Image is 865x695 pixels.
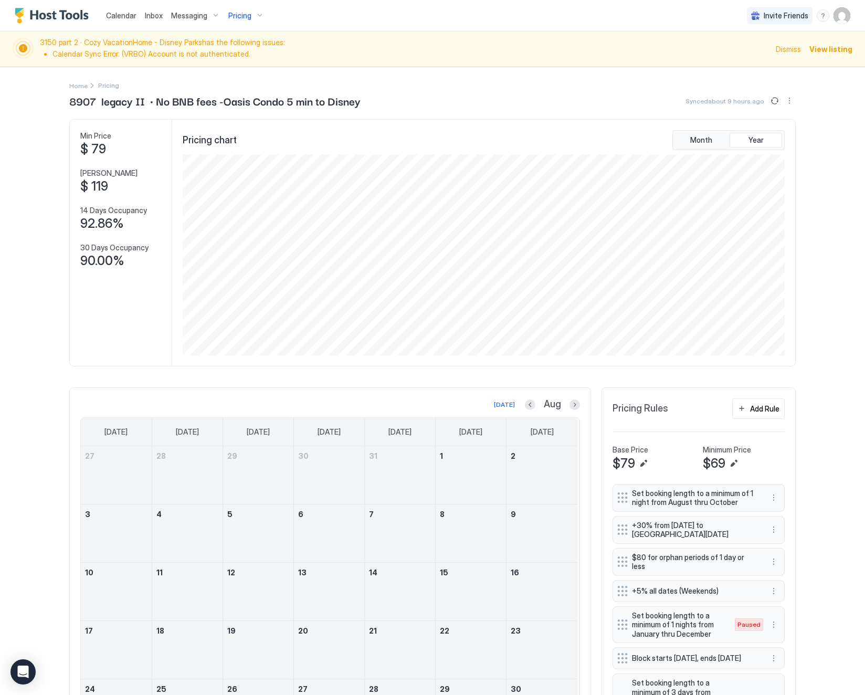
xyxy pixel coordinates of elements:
[85,510,90,519] span: 3
[81,504,152,524] a: August 3, 2025
[449,418,493,446] a: Friday
[632,586,757,596] span: +5% all dates (Weekends)
[783,94,796,107] div: menu
[69,80,88,91] div: Breadcrumb
[436,621,506,640] a: August 22, 2025
[294,504,364,524] a: August 6, 2025
[293,563,364,621] td: August 13, 2025
[436,504,507,563] td: August 8, 2025
[152,563,223,582] a: August 11, 2025
[507,563,577,582] a: August 16, 2025
[767,491,780,504] div: menu
[236,418,280,446] a: Tuesday
[507,504,577,563] td: August 9, 2025
[152,504,223,563] td: August 4, 2025
[152,446,223,466] a: July 28, 2025
[298,685,308,693] span: 27
[365,504,435,524] a: August 7, 2025
[767,585,780,597] button: More options
[223,621,293,679] td: August 19, 2025
[675,133,727,148] button: Month
[507,621,577,640] a: August 23, 2025
[507,504,577,524] a: August 9, 2025
[440,510,445,519] span: 8
[507,446,577,466] a: August 2, 2025
[223,446,293,504] td: July 29, 2025
[637,457,650,470] button: Edit
[632,489,757,507] span: Set booking length to a minimum of 1 night from August thru October
[369,685,378,693] span: 28
[81,446,152,504] td: July 27, 2025
[106,11,136,20] span: Calendar
[81,563,152,621] td: August 10, 2025
[632,611,724,639] span: Set booking length to a minimum of 1 nights from January thru December
[227,685,237,693] span: 26
[40,38,769,60] span: 3150 part 2 · Cozy VacationHome - Disney Parks has the following issues:
[369,510,374,519] span: 7
[15,8,93,24] a: Host Tools Logo
[767,555,780,568] div: menu
[511,568,519,577] span: 16
[768,94,781,107] button: Sync prices
[511,626,521,635] span: 23
[52,49,769,59] li: Calendar Sync Error: (VRBO) Account is not authenticated.
[703,445,751,455] span: Minimum Price
[369,568,377,577] span: 14
[776,44,801,55] div: Dismiss
[227,510,233,519] span: 5
[436,563,506,582] a: August 15, 2025
[294,621,364,640] a: August 20, 2025
[298,451,309,460] span: 30
[511,685,521,693] span: 30
[750,403,779,414] div: Add Rule
[767,652,780,665] div: menu
[293,446,364,504] td: July 30, 2025
[156,510,162,519] span: 4
[369,626,377,635] span: 21
[632,654,757,663] span: Block starts [DATE], ends [DATE]
[223,563,293,621] td: August 12, 2025
[365,563,436,621] td: August 14, 2025
[365,621,435,640] a: August 21, 2025
[152,504,223,524] a: August 4, 2025
[727,457,740,470] button: Edit
[767,523,780,536] div: menu
[365,621,436,679] td: August 21, 2025
[436,446,507,504] td: August 1, 2025
[171,11,207,20] span: Messaging
[247,427,270,437] span: [DATE]
[176,427,199,437] span: [DATE]
[459,427,482,437] span: [DATE]
[81,563,152,582] a: August 10, 2025
[106,10,136,21] a: Calendar
[227,451,237,460] span: 29
[307,418,351,446] a: Wednesday
[80,253,124,269] span: 90.00%
[730,133,782,148] button: Year
[104,427,128,437] span: [DATE]
[69,80,88,91] a: Home
[145,10,163,21] a: Inbox
[228,11,251,20] span: Pricing
[156,568,163,577] span: 11
[183,134,237,146] span: Pricing chart
[613,445,648,455] span: Base Price
[767,652,780,665] button: More options
[298,626,308,635] span: 20
[764,11,808,20] span: Invite Friends
[767,585,780,597] div: menu
[152,621,223,679] td: August 18, 2025
[156,685,166,693] span: 25
[145,11,163,20] span: Inbox
[767,491,780,504] button: More options
[223,563,293,582] a: August 12, 2025
[369,451,377,460] span: 31
[492,398,516,411] button: [DATE]
[223,504,293,563] td: August 5, 2025
[227,568,235,577] span: 12
[223,446,293,466] a: July 29, 2025
[440,451,443,460] span: 1
[69,82,88,90] span: Home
